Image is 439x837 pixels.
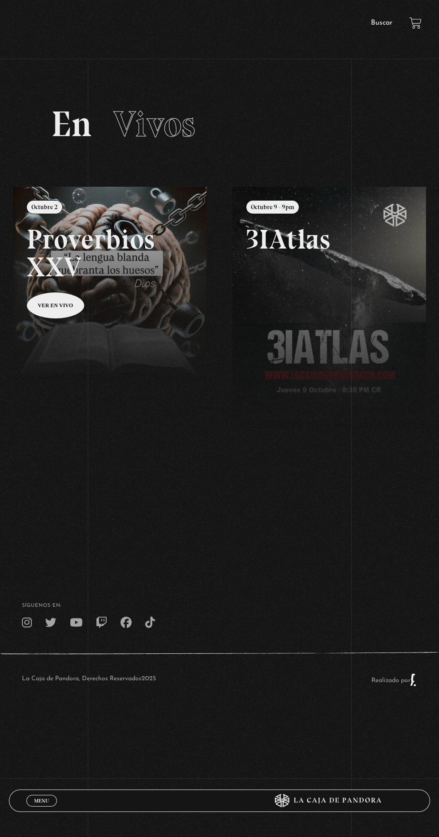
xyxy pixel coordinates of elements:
[22,673,156,687] p: La Caja de Pandora, Derechos Reservados 2025
[113,103,195,146] span: Vivos
[22,603,417,608] h4: SÍguenos en:
[409,17,422,29] a: View your shopping cart
[371,677,417,684] a: Realizado por
[51,106,388,142] h2: En
[371,19,392,26] a: Buscar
